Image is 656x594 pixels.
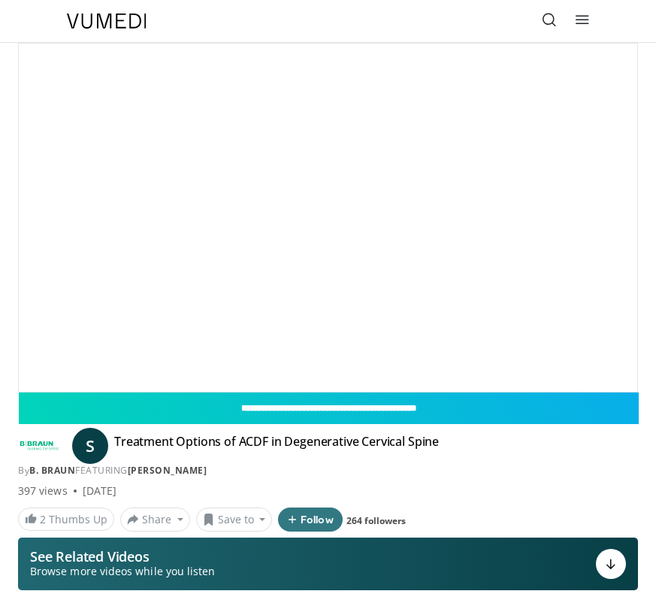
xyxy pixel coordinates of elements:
[196,508,273,532] button: Save to
[114,434,439,458] h4: Treatment Options of ACDF in Degenerative Cervical Spine
[18,508,114,531] a: 2 Thumbs Up
[18,538,638,590] button: See Related Videos Browse more videos while you listen
[18,483,68,499] span: 397 views
[40,512,46,526] span: 2
[83,483,116,499] div: [DATE]
[67,14,147,29] img: VuMedi Logo
[128,464,207,477] a: [PERSON_NAME]
[30,564,215,579] span: Browse more videos while you listen
[18,464,638,477] div: By FEATURING
[120,508,190,532] button: Share
[18,434,60,458] img: B. Braun
[19,44,637,392] video-js: Video Player
[30,549,215,564] p: See Related Videos
[278,508,343,532] button: Follow
[29,464,75,477] a: B. Braun
[72,428,108,464] a: S
[346,514,406,527] a: 264 followers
